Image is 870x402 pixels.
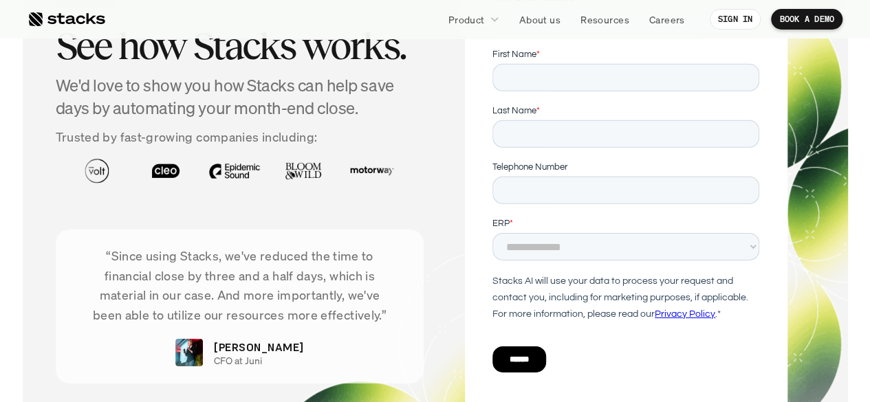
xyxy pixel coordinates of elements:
a: Resources [572,7,638,32]
p: “Since using Stacks, we've reduced the time to financial close by three and a half days, which is... [76,246,404,325]
p: About us [519,12,561,27]
p: BOOK A DEMO [779,14,834,24]
p: Product [448,12,485,27]
p: [PERSON_NAME] [214,339,303,355]
p: Resources [580,12,629,27]
h4: We'd love to show you how Stacks can help save days by automating your month-end close. [56,74,424,120]
p: SIGN IN [718,14,753,24]
p: Careers [649,12,685,27]
a: SIGN IN [710,9,761,30]
a: BOOK A DEMO [771,9,842,30]
h2: See how Stacks works. [56,25,424,67]
a: About us [511,7,569,32]
p: CFO at Juni [214,355,262,367]
p: Trusted by fast-growing companies including: [56,127,424,147]
a: Careers [641,7,693,32]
